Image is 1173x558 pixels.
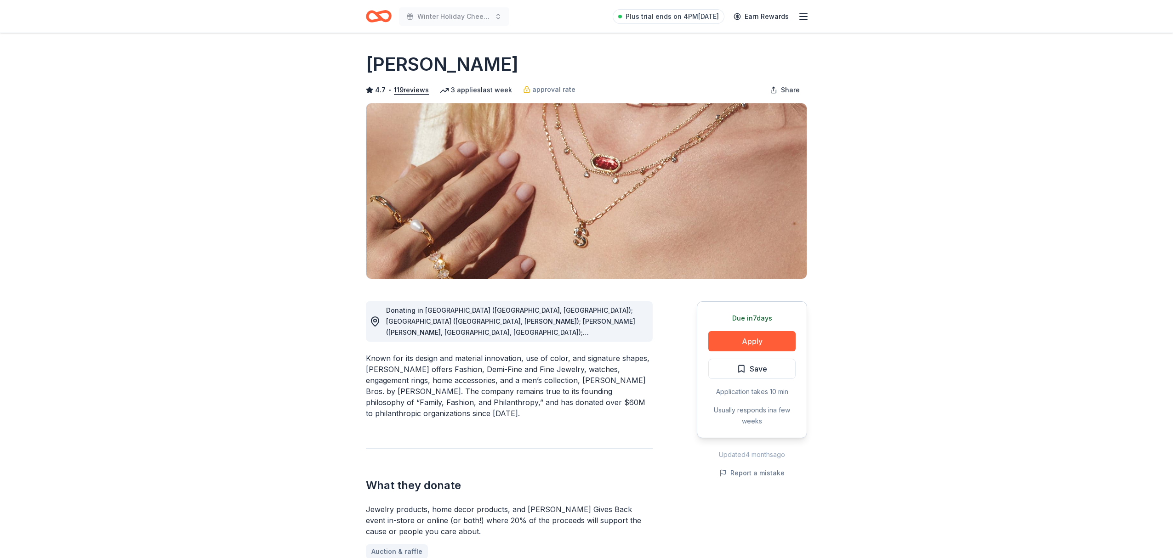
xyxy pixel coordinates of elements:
[613,9,724,24] a: Plus trial ends on 4PM[DATE]
[417,11,491,22] span: Winter Holiday Cheer Auction
[366,103,807,279] img: Image for Kendra Scott
[750,363,767,375] span: Save
[708,405,796,427] div: Usually responds in a few weeks
[523,84,575,95] a: approval rate
[440,85,512,96] div: 3 applies last week
[626,11,719,22] span: Plus trial ends on 4PM[DATE]
[366,504,653,537] div: Jewelry products, home decor products, and [PERSON_NAME] Gives Back event in-store or online (or ...
[388,86,392,94] span: •
[708,331,796,351] button: Apply
[399,7,509,26] button: Winter Holiday Cheer Auction
[386,306,635,546] span: Donating in [GEOGRAPHIC_DATA] ([GEOGRAPHIC_DATA], [GEOGRAPHIC_DATA]); [GEOGRAPHIC_DATA] ([GEOGRAP...
[375,85,386,96] span: 4.7
[708,359,796,379] button: Save
[763,81,807,99] button: Share
[366,478,653,493] h2: What they donate
[708,386,796,397] div: Application takes 10 min
[366,51,518,77] h1: [PERSON_NAME]
[728,8,794,25] a: Earn Rewards
[708,313,796,324] div: Due in 7 days
[366,353,653,419] div: Known for its design and material innovation, use of color, and signature shapes, [PERSON_NAME] o...
[697,449,807,460] div: Updated 4 months ago
[781,85,800,96] span: Share
[366,6,392,27] a: Home
[719,468,785,479] button: Report a mistake
[532,84,575,95] span: approval rate
[394,85,429,96] button: 119reviews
